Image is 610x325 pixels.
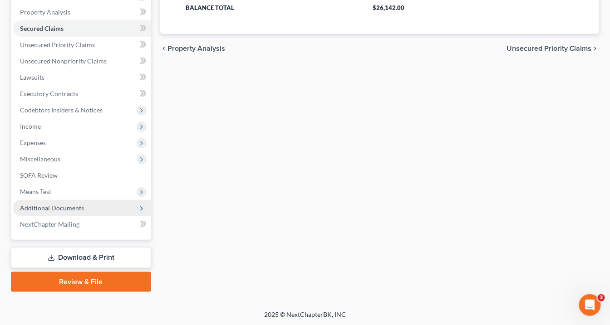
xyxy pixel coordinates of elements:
a: Property Analysis [13,4,151,20]
span: Unsecured Nonpriority Claims [20,57,107,65]
span: SOFA Review [20,171,58,179]
span: Codebtors Insiders & Notices [20,106,103,114]
i: chevron_left [160,45,167,52]
span: Property Analysis [20,8,70,16]
a: Unsecured Nonpriority Claims [13,53,151,69]
span: Lawsuits [20,73,44,81]
span: Executory Contracts [20,90,78,97]
button: chevron_left Property Analysis [160,45,225,52]
span: NextChapter Mailing [20,220,79,228]
a: Secured Claims [13,20,151,37]
span: $26,142.00 [373,4,404,11]
span: Miscellaneous [20,155,60,163]
span: Income [20,122,41,130]
span: Unsecured Priority Claims [20,41,95,49]
i: chevron_right [592,45,599,52]
a: Unsecured Priority Claims [13,37,151,53]
button: Unsecured Priority Claims chevron_right [507,45,599,52]
span: Secured Claims [20,24,64,32]
a: Download & Print [11,247,151,268]
a: NextChapter Mailing [13,216,151,233]
span: 3 [598,294,605,301]
span: Property Analysis [167,45,225,52]
span: Unsecured Priority Claims [507,45,592,52]
a: Lawsuits [13,69,151,86]
a: Review & File [11,272,151,292]
span: Additional Documents [20,204,84,212]
iframe: Intercom live chat [579,294,601,316]
a: Executory Contracts [13,86,151,102]
span: Means Test [20,188,51,195]
span: Expenses [20,139,46,146]
a: SOFA Review [13,167,151,184]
